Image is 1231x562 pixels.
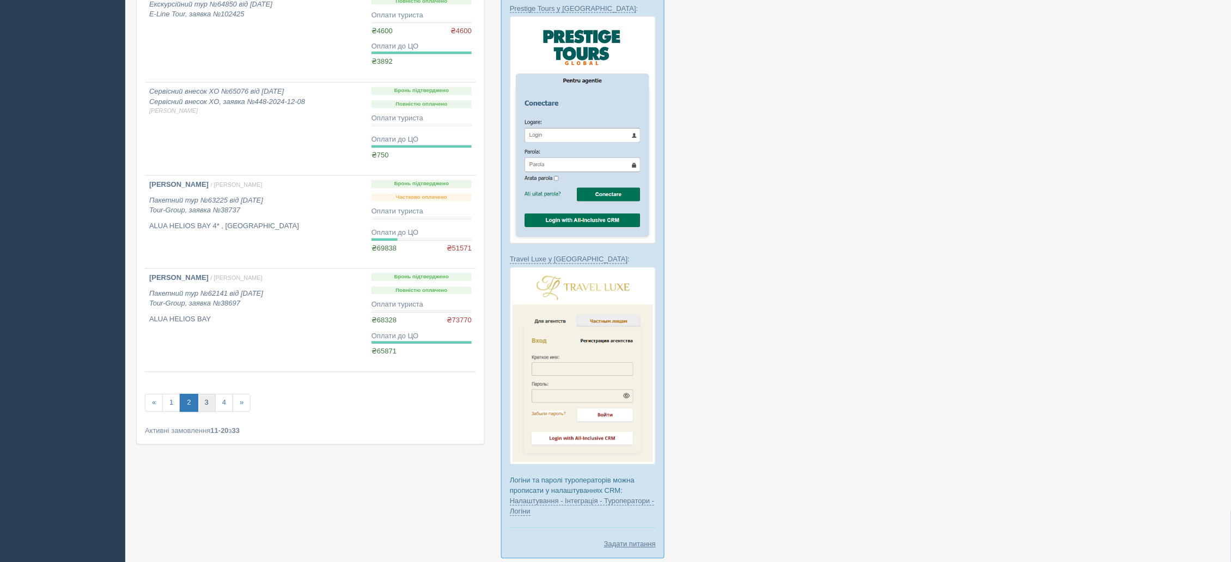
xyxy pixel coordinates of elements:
p: Логіни та паролі туроператорів можна прописати у налаштуваннях CRM: [510,475,656,517]
a: 3 [198,394,216,412]
div: Оплати туриста [371,114,472,124]
span: ₴750 [371,151,389,160]
a: [PERSON_NAME] / [PERSON_NAME] Пакетний тур №63225 від [DATE]Tour-Group, заявка №38737 ALUA HELIOS... [145,176,367,268]
a: Travel Luxe у [GEOGRAPHIC_DATA] [510,255,627,264]
a: 4 [215,394,233,412]
img: prestige-tours-login-via-crm-for-travel-agents.png [510,16,656,244]
div: Оплати до ЦО [371,228,472,239]
a: Налаштування - Інтеграція - Туроператори - Логіни [510,497,654,516]
p: Частково оплачено [371,194,472,202]
p: Бронь підтверджено [371,87,472,95]
p: Повністю оплачено [371,101,472,109]
a: [PERSON_NAME] / [PERSON_NAME] Пакетний тур №62141 від [DATE]Tour-Group, заявка №38697 ALUA HELIOS... [145,269,367,372]
b: [PERSON_NAME] [149,274,209,282]
div: Оплати до ЦО [371,135,472,145]
a: Задати питання [604,539,656,549]
p: Повністю оплачено [371,287,472,295]
span: ₴69838 [371,245,397,253]
span: ₴4600 [450,26,472,36]
p: Бронь підтверджено [371,273,472,282]
b: 33 [232,427,240,435]
span: ₴73770 [447,316,472,326]
a: Сервісний внесок XO №65076 від [DATE]Сервісний внесок XO, заявка №448-2024-12-08[PERSON_NAME] [145,83,367,175]
a: » [233,394,251,412]
div: Оплати туриста [371,10,472,21]
div: Оплати туриста [371,207,472,217]
i: Пакетний тур №63225 від [DATE] Tour-Group, заявка №38737 [149,197,263,215]
a: Prestige Tours у [GEOGRAPHIC_DATA] [510,4,636,13]
p: : [510,254,656,265]
p: Бронь підтверджено [371,180,472,188]
p: ALUA HELIOS BAY 4* , [GEOGRAPHIC_DATA] [149,222,363,232]
span: ₴68328 [371,316,397,325]
div: Оплати до ЦО [371,42,472,52]
i: Сервісний внесок XO №65076 від [DATE] Сервісний внесок XO, заявка №448-2024-12-08 [149,88,363,116]
span: ₴65871 [371,347,397,356]
span: [PERSON_NAME] [149,107,363,115]
div: Оплати до ЦО [371,332,472,342]
span: / [PERSON_NAME] [211,182,263,188]
span: ₴51571 [447,244,472,254]
span: ₴3892 [371,58,393,66]
div: Оплати туриста [371,300,472,310]
span: / [PERSON_NAME] [211,275,263,282]
a: 1 [162,394,180,412]
span: ₴4600 [371,27,393,35]
div: Активні замовлення з [145,426,476,436]
b: [PERSON_NAME] [149,181,209,189]
p: : [510,3,656,14]
a: 2 [180,394,198,412]
a: « [145,394,163,412]
img: travel-luxe-%D0%BB%D0%BE%D0%B3%D0%B8%D0%BD-%D1%87%D0%B5%D1%80%D0%B5%D0%B7-%D1%81%D1%80%D0%BC-%D0%... [510,267,656,465]
b: 11-20 [211,427,229,435]
i: Пакетний тур №62141 від [DATE] Tour-Group, заявка №38697 [149,290,263,308]
p: ALUA HELIOS BAY [149,315,363,325]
